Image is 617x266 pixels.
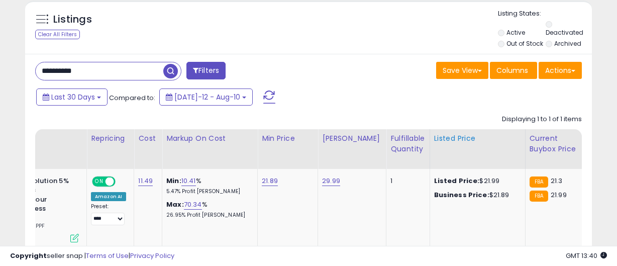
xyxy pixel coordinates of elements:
[262,133,314,144] div: Min Price
[496,65,528,75] span: Columns
[390,133,425,154] div: Fulfillable Quantity
[490,62,537,79] button: Columns
[166,212,250,219] p: 26.95% Profit [PERSON_NAME]
[181,176,196,186] a: 10.41
[166,200,184,209] b: Max:
[434,133,521,144] div: Listed Price
[506,39,543,48] label: Out of Stock
[166,200,250,219] div: %
[51,92,95,102] span: Last 30 Days
[166,133,253,144] div: Markup on Cost
[551,176,563,186] span: 21.3
[434,176,518,186] div: $21.99
[186,62,226,79] button: Filters
[91,133,130,144] div: Repricing
[530,176,548,188] small: FBA
[498,9,592,19] p: Listing States:
[551,190,567,200] span: 21.99
[159,88,253,106] button: [DATE]-12 - Aug-10
[390,176,422,186] div: 1
[530,191,548,202] small: FBA
[434,190,489,200] b: Business Price:
[436,62,488,79] button: Save View
[138,133,158,144] div: Cost
[166,188,250,195] p: 5.47% Profit [PERSON_NAME]
[434,191,518,200] div: $21.89
[166,176,250,195] div: %
[322,176,340,186] a: 29.99
[91,192,126,201] div: Amazon AI
[166,176,181,186] b: Min:
[36,88,108,106] button: Last 30 Days
[10,251,47,260] strong: Copyright
[262,176,278,186] a: 21.89
[554,39,581,48] label: Archived
[10,251,174,261] div: seller snap | |
[91,203,126,226] div: Preset:
[530,133,581,154] div: Current Buybox Price
[566,251,607,260] span: 2025-09-11 13:40 GMT
[130,251,174,260] a: Privacy Policy
[35,30,80,39] div: Clear All Filters
[546,28,583,37] label: Deactivated
[434,176,480,186] b: Listed Price:
[109,93,155,103] span: Compared to:
[322,133,382,144] div: [PERSON_NAME]
[114,177,130,186] span: OFF
[174,92,240,102] span: [DATE]-12 - Aug-10
[53,13,92,27] h5: Listings
[86,251,129,260] a: Terms of Use
[93,177,106,186] span: ON
[138,176,153,186] a: 11.49
[184,200,202,210] a: 70.34
[162,129,258,169] th: The percentage added to the cost of goods (COGS) that forms the calculator for Min & Max prices.
[502,115,582,124] div: Displaying 1 to 1 of 1 items
[506,28,525,37] label: Active
[539,62,582,79] button: Actions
